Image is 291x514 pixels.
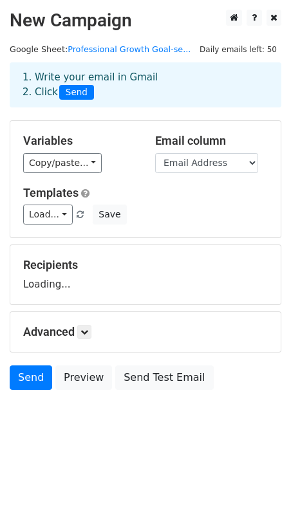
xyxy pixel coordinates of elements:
[68,44,191,54] a: Professional Growth Goal-se...
[23,258,268,272] h5: Recipients
[10,10,281,32] h2: New Campaign
[59,85,94,100] span: Send
[155,134,268,148] h5: Email column
[23,186,79,199] a: Templates
[23,205,73,225] a: Load...
[10,44,191,54] small: Google Sheet:
[23,325,268,339] h5: Advanced
[55,365,112,390] a: Preview
[93,205,126,225] button: Save
[10,365,52,390] a: Send
[195,42,281,57] span: Daily emails left: 50
[23,258,268,291] div: Loading...
[13,70,278,100] div: 1. Write your email in Gmail 2. Click
[23,153,102,173] a: Copy/paste...
[23,134,136,148] h5: Variables
[195,44,281,54] a: Daily emails left: 50
[115,365,213,390] a: Send Test Email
